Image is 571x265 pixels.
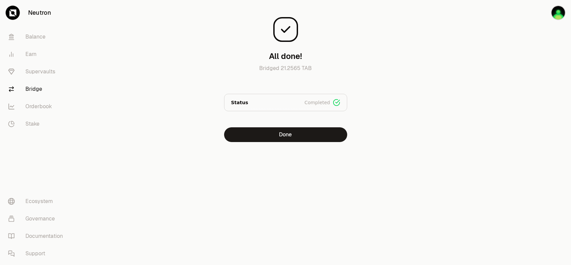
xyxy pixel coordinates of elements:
h3: All done! [269,51,302,62]
a: Ecosystem [3,193,72,210]
button: Done [224,127,347,142]
a: Support [3,245,72,262]
a: Earn [3,46,72,63]
span: Completed [304,99,330,106]
a: Documentation [3,227,72,245]
a: Stake [3,115,72,133]
a: Supervaults [3,63,72,80]
p: Status [231,99,248,106]
a: Governance [3,210,72,227]
a: Orderbook [3,98,72,115]
a: Balance [3,28,72,46]
img: 8256开放1 [552,6,565,19]
a: Bridge [3,80,72,98]
p: Bridged 21.2565 TAB [224,64,347,80]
